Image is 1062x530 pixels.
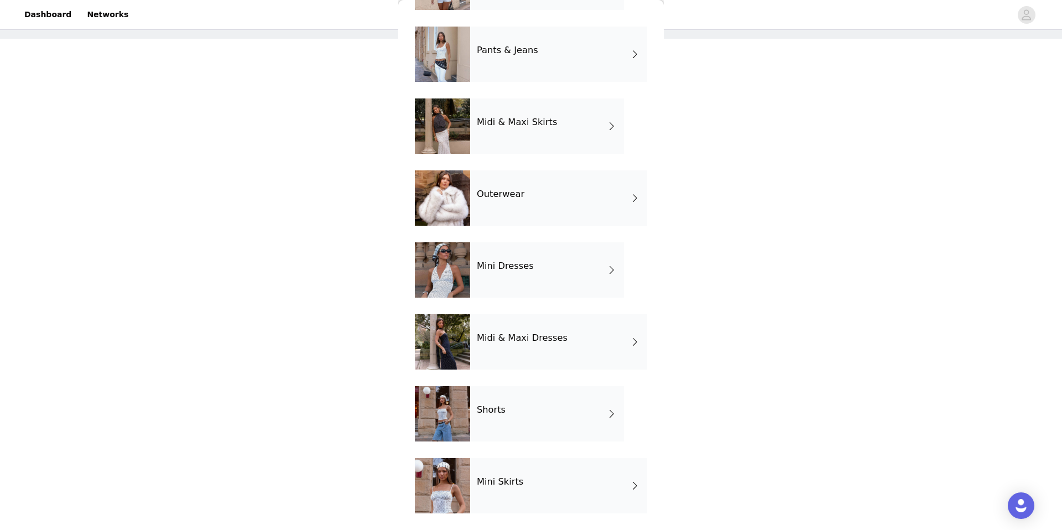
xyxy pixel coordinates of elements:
[1008,492,1034,519] div: Open Intercom Messenger
[477,45,538,55] h4: Pants & Jeans
[1021,6,1032,24] div: avatar
[477,117,557,127] h4: Midi & Maxi Skirts
[80,2,135,27] a: Networks
[477,477,523,487] h4: Mini Skirts
[477,189,524,199] h4: Outerwear
[477,261,534,271] h4: Mini Dresses
[18,2,78,27] a: Dashboard
[477,405,506,415] h4: Shorts
[477,333,568,343] h4: Midi & Maxi Dresses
